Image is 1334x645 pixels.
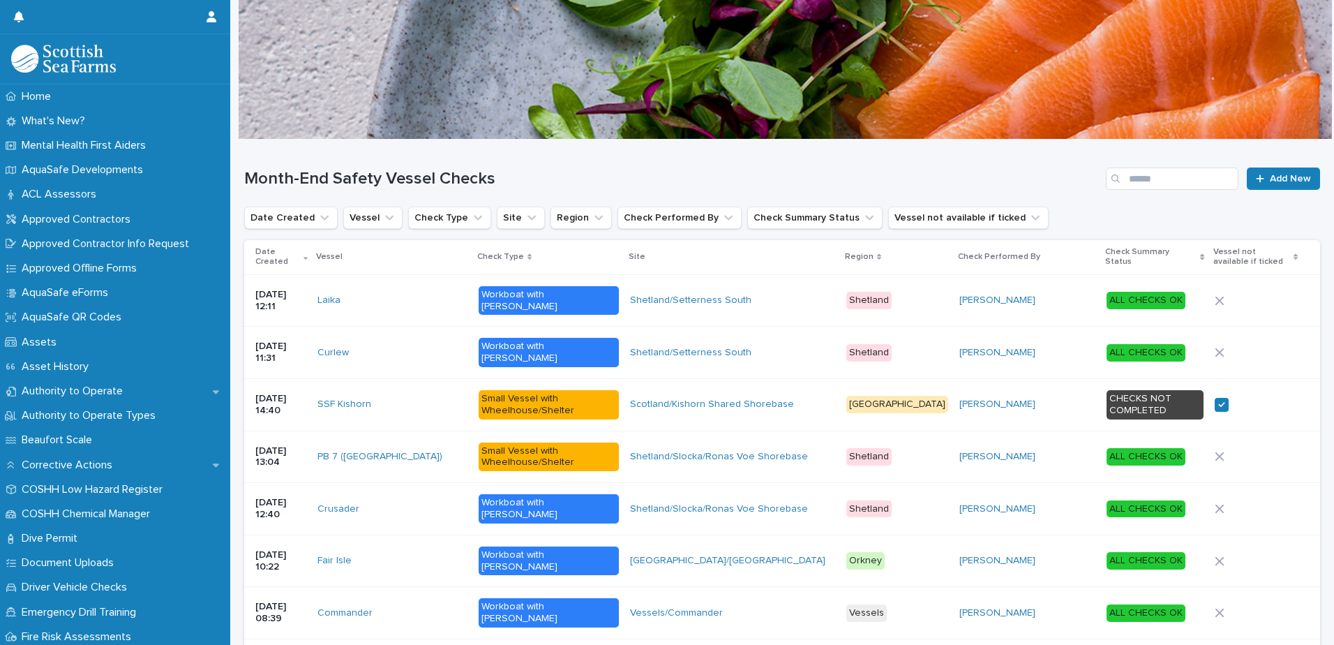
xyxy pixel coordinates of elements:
p: Approved Contractors [16,213,142,226]
p: [DATE] 10:22 [255,549,306,573]
div: Vessels [846,605,887,622]
div: ALL CHECKS OK [1107,605,1185,622]
div: Shetland [846,448,892,466]
p: Approved Contractor Info Request [16,237,200,251]
a: PB 7 ([GEOGRAPHIC_DATA]) [317,451,442,463]
a: Fair Isle [317,555,352,567]
p: Authority to Operate Types [16,409,167,422]
tr: [DATE] 08:39Commander Workboat with [PERSON_NAME]Vessels/Commander Vessels[PERSON_NAME] ALL CHECK... [244,587,1320,639]
tr: [DATE] 12:40Crusader Workboat with [PERSON_NAME]Shetland/Slocka/Ronas Voe Shorebase Shetland[PERS... [244,483,1320,535]
div: Shetland [846,501,892,518]
p: Check Performed By [958,249,1040,265]
a: Vessels/Commander [630,607,723,619]
div: Shetland [846,344,892,362]
h1: Month-End Safety Vessel Checks [244,169,1100,189]
p: Asset History [16,360,100,373]
p: Site [629,249,645,265]
div: ALL CHECKS OK [1107,501,1185,518]
span: Add New [1270,174,1311,184]
button: Site [497,207,545,229]
a: [PERSON_NAME] [959,295,1035,306]
p: [DATE] 12:40 [255,497,306,521]
a: Shetland/Setterness South [630,347,751,359]
div: Workboat with [PERSON_NAME] [479,598,619,628]
p: AquaSafe QR Codes [16,311,133,324]
a: [PERSON_NAME] [959,503,1035,515]
tr: [DATE] 11:31Curlew Workboat with [PERSON_NAME]Shetland/Setterness South Shetland[PERSON_NAME] ALL... [244,327,1320,379]
button: Region [550,207,612,229]
p: AquaSafe eForms [16,286,119,299]
p: Date Created [255,244,300,270]
p: [DATE] 08:39 [255,601,306,625]
div: Workboat with [PERSON_NAME] [479,286,619,316]
button: Date Created [244,207,338,229]
a: Crusader [317,503,359,515]
img: bPIBxiqnSb2ggTQWdOVV [11,45,116,73]
tr: [DATE] 10:22Fair Isle Workboat with [PERSON_NAME][GEOGRAPHIC_DATA]/[GEOGRAPHIC_DATA] Orkney[PERSO... [244,535,1320,587]
div: Shetland [846,292,892,309]
button: Vessel not available if ticked [888,207,1049,229]
button: Check Performed By [617,207,742,229]
div: Orkney [846,552,885,570]
p: Check Summary Status [1105,244,1197,270]
p: Vessel not available if ticked [1213,244,1290,270]
div: ALL CHECKS OK [1107,344,1185,362]
p: COSHH Low Hazard Register [16,483,174,496]
p: Approved Offline Forms [16,262,148,275]
a: Laika [317,295,340,306]
button: Check Type [408,207,491,229]
a: SSF Kishorn [317,399,371,410]
div: Workboat with [PERSON_NAME] [479,547,619,576]
button: Vessel [343,207,403,229]
p: Dive Permit [16,532,89,545]
p: Emergency Drill Training [16,606,147,619]
p: ACL Assessors [16,188,107,201]
a: [PERSON_NAME] [959,347,1035,359]
p: [DATE] 13:04 [255,445,306,469]
p: Fire Risk Assessments [16,630,142,644]
a: [PERSON_NAME] [959,399,1035,410]
tr: [DATE] 14:40SSF Kishorn Small Vessel with Wheelhouse/ShelterScotland/Kishorn Shared Shorebase [GE... [244,378,1320,431]
p: Region [845,249,874,265]
p: [DATE] 11:31 [255,341,306,364]
p: [DATE] 12:11 [255,289,306,313]
a: Shetland/Slocka/Ronas Voe Shorebase [630,503,808,515]
div: CHECKS NOT COMPLETED [1107,390,1204,420]
p: Driver Vehicle Checks [16,581,138,594]
p: COSHH Chemical Manager [16,507,161,521]
p: Beaufort Scale [16,433,103,447]
a: Scotland/Kishorn Shared Shorebase [630,399,794,410]
p: AquaSafe Developments [16,163,154,177]
div: [GEOGRAPHIC_DATA] [846,396,948,413]
div: ALL CHECKS OK [1107,292,1185,309]
a: Add New [1247,168,1320,190]
input: Search [1106,168,1238,190]
p: Mental Health First Aiders [16,139,157,152]
a: Curlew [317,347,349,359]
p: Assets [16,336,68,349]
p: Document Uploads [16,556,125,570]
a: [PERSON_NAME] [959,451,1035,463]
tr: [DATE] 13:04PB 7 ([GEOGRAPHIC_DATA]) Small Vessel with Wheelhouse/ShelterShetland/Slocka/Ronas Vo... [244,431,1320,483]
div: Workboat with [PERSON_NAME] [479,494,619,524]
p: Authority to Operate [16,385,134,398]
div: ALL CHECKS OK [1107,552,1185,570]
div: Small Vessel with Wheelhouse/Shelter [479,443,619,472]
p: [DATE] 14:40 [255,393,306,417]
div: Small Vessel with Wheelhouse/Shelter [479,390,619,420]
a: [GEOGRAPHIC_DATA]/[GEOGRAPHIC_DATA] [630,555,825,567]
p: Check Type [477,249,524,265]
a: Shetland/Slocka/Ronas Voe Shorebase [630,451,808,463]
p: What's New? [16,114,96,128]
a: Shetland/Setterness South [630,295,751,306]
tr: [DATE] 12:11Laika Workboat with [PERSON_NAME]Shetland/Setterness South Shetland[PERSON_NAME] ALL ... [244,274,1320,327]
p: Vessel [316,249,343,265]
a: Commander [317,607,373,619]
a: [PERSON_NAME] [959,555,1035,567]
div: Workboat with [PERSON_NAME] [479,338,619,367]
p: Corrective Actions [16,459,123,472]
button: Check Summary Status [747,207,883,229]
p: Home [16,90,62,103]
div: ALL CHECKS OK [1107,448,1185,466]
